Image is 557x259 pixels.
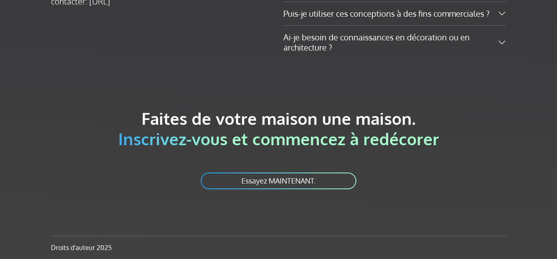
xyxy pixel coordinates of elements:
[51,243,506,252] p: Droits d'auteur 2025
[118,128,439,149] span: Inscrivez-vous et commencez à redécorer
[283,2,506,25] button: Puis-je utiliser ces conceptions à des fins commerciales ?
[283,26,506,59] button: Ai-je besoin de connaissances en décoration ou en architecture ?
[51,108,506,149] h2: Faites de votre maison une maison.
[200,172,357,190] a: Essayez MAINTENANT.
